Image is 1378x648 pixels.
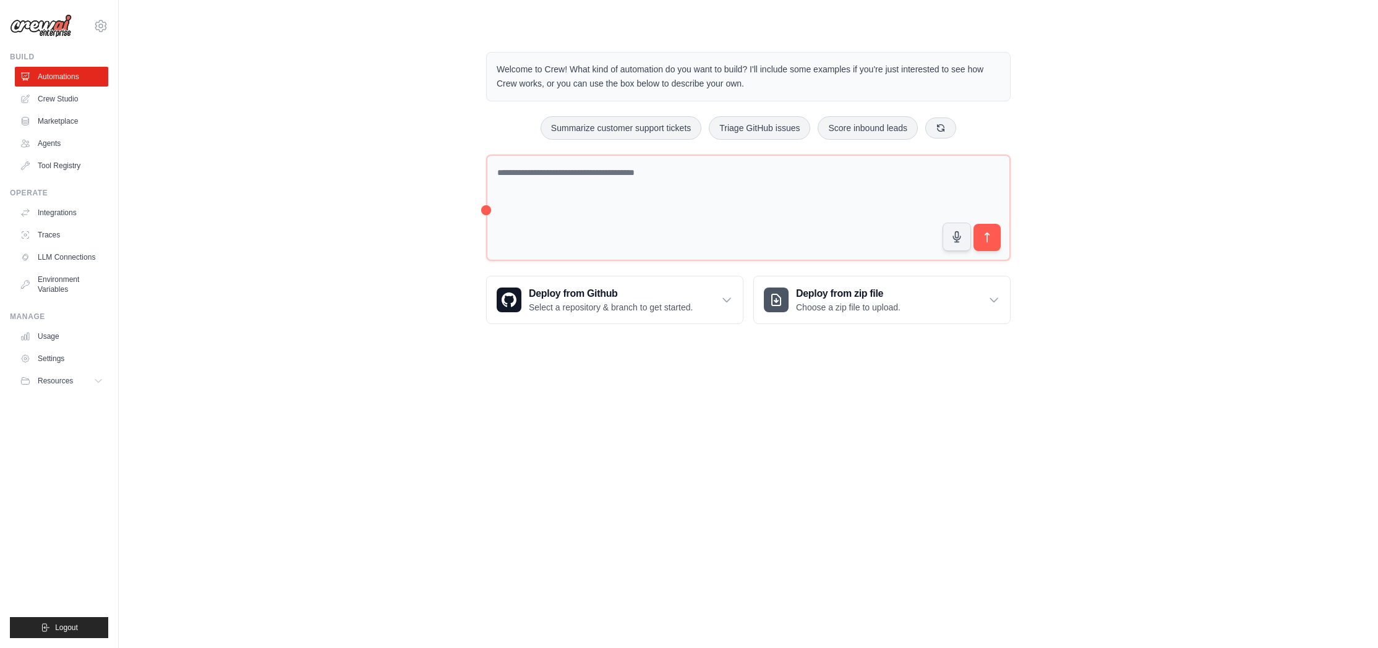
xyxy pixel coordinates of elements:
[55,623,78,633] span: Logout
[818,116,918,140] button: Score inbound leads
[15,270,108,299] a: Environment Variables
[497,62,1000,91] p: Welcome to Crew! What kind of automation do you want to build? I'll include some examples if you'...
[709,116,810,140] button: Triage GitHub issues
[529,286,693,301] h3: Deploy from Github
[10,52,108,62] div: Build
[15,203,108,223] a: Integrations
[38,376,73,386] span: Resources
[15,134,108,153] a: Agents
[529,301,693,313] p: Select a repository & branch to get started.
[15,326,108,346] a: Usage
[15,67,108,87] a: Automations
[15,225,108,245] a: Traces
[796,301,901,313] p: Choose a zip file to upload.
[15,247,108,267] a: LLM Connections
[10,617,108,638] button: Logout
[796,286,901,301] h3: Deploy from zip file
[10,188,108,198] div: Operate
[15,89,108,109] a: Crew Studio
[15,371,108,391] button: Resources
[541,116,701,140] button: Summarize customer support tickets
[15,111,108,131] a: Marketplace
[10,14,72,38] img: Logo
[15,349,108,369] a: Settings
[15,156,108,176] a: Tool Registry
[10,312,108,322] div: Manage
